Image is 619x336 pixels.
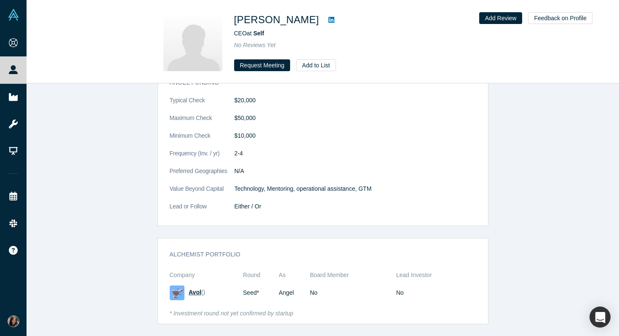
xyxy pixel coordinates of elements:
[235,114,476,123] dd: $50,000
[235,184,476,193] p: Technology, Mentoring, operational assistance, GTM
[8,315,19,327] img: Ala Stolpnik's Account
[163,12,222,71] img: Girish Mutreja's Profile Image
[170,96,235,114] dt: Typical Check
[235,202,476,211] dd: Either / Or
[243,283,279,303] td: Seed
[189,289,201,296] a: Avol
[279,283,310,303] td: Angel
[234,59,291,71] button: Request Meeting
[170,268,243,283] th: Company
[235,167,476,176] dd: N/A
[170,250,464,259] h3: Alchemist Portfolio
[234,30,264,37] span: CEO at
[201,289,205,296] span: ( )
[310,283,390,303] td: No
[296,59,336,71] button: Add to List
[479,12,523,24] button: Add Review
[8,9,19,21] img: Alchemist Vault Logo
[235,131,476,140] dd: $10,000
[170,114,235,131] dt: Maximum Check
[170,131,235,149] dt: Minimum Check
[390,283,476,303] td: No
[170,184,235,202] dt: Value Beyond Capital
[528,12,592,24] button: Feedback on Profile
[279,268,310,283] th: As
[243,268,279,283] th: Round
[235,96,476,105] dd: $20,000
[170,202,235,220] dt: Lead or Follow
[170,285,184,300] img: Avol
[310,268,390,283] th: Board Member
[170,167,235,184] dt: Preferred Geographies
[390,268,476,283] th: Lead Investor
[234,12,319,27] h1: [PERSON_NAME]
[235,149,476,158] dd: 2-4
[253,30,264,37] a: Self
[170,309,476,318] div: * Investment round not yet confirmed by startup
[170,149,235,167] dt: Frequency (Inv. / yr)
[234,42,276,48] span: No Reviews Yet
